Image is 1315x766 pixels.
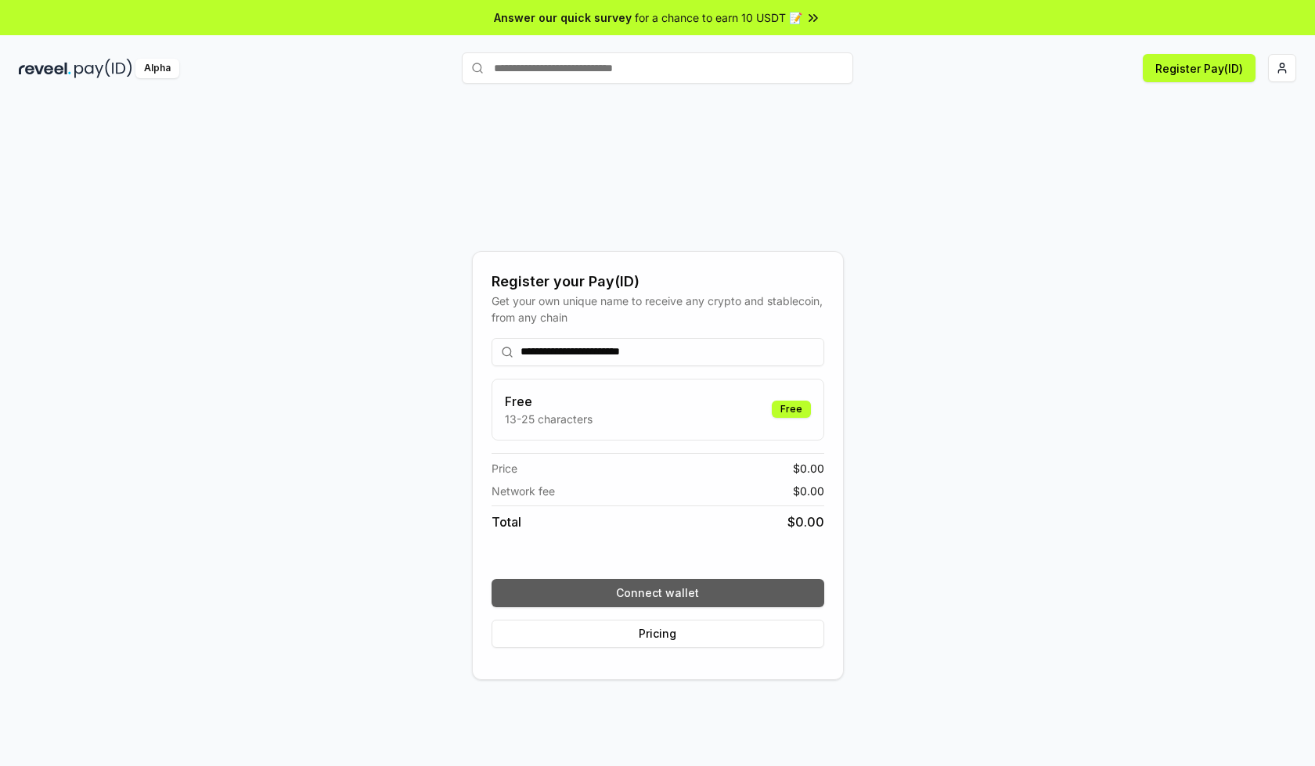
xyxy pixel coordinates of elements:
span: $ 0.00 [787,512,824,531]
div: Register your Pay(ID) [492,271,824,293]
button: Pricing [492,620,824,648]
span: Network fee [492,483,555,499]
h3: Free [505,392,593,411]
div: Alpha [135,59,179,78]
div: Get your own unique name to receive any crypto and stablecoin, from any chain [492,293,824,325]
span: for a chance to earn 10 USDT 📝 [635,9,802,26]
span: Answer our quick survey [494,9,632,26]
span: Total [492,512,521,531]
img: reveel_dark [19,59,71,78]
p: 13-25 characters [505,411,593,427]
span: Price [492,460,517,477]
img: pay_id [74,59,132,78]
span: $ 0.00 [793,460,824,477]
button: Register Pay(ID) [1143,54,1256,82]
button: Connect wallet [492,579,824,607]
div: Free [772,401,811,418]
span: $ 0.00 [793,483,824,499]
